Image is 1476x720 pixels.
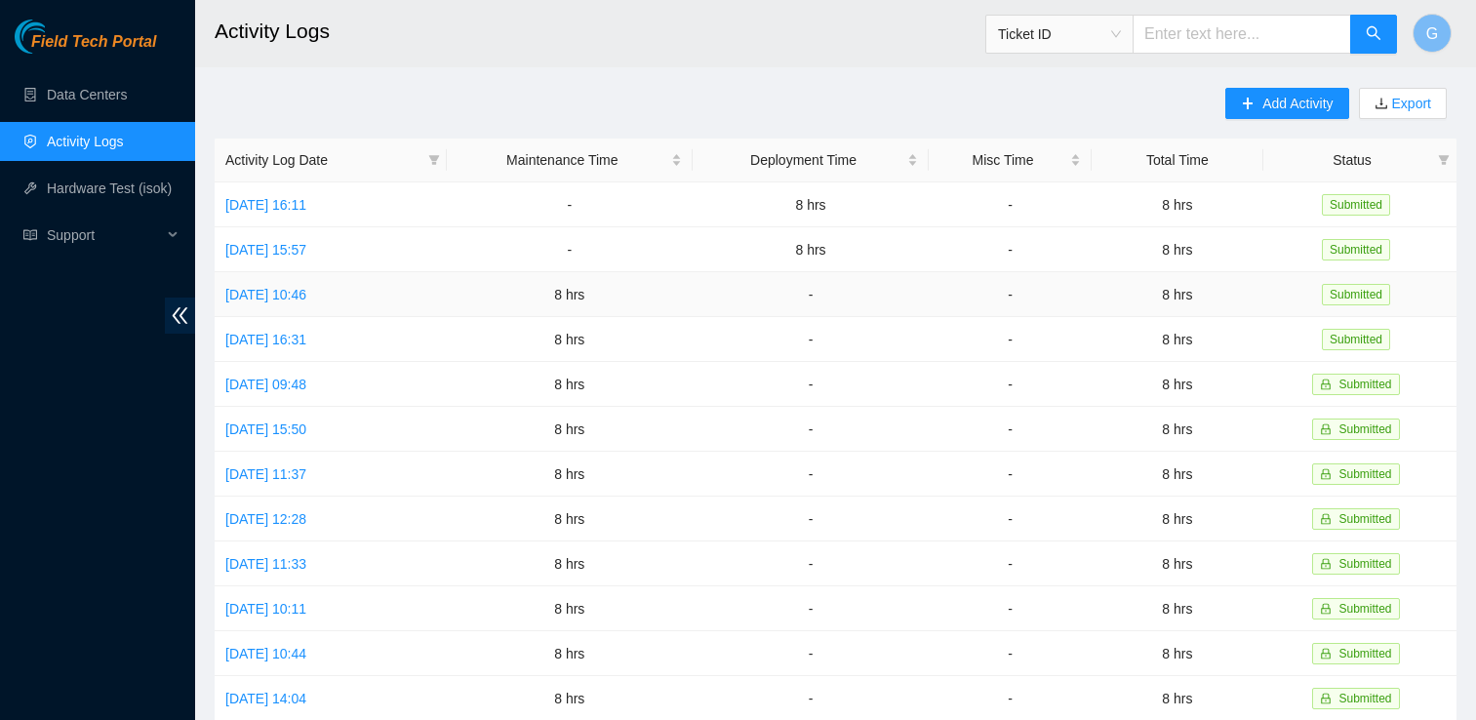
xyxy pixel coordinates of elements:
[447,586,693,631] td: 8 hrs
[998,20,1121,49] span: Ticket ID
[1320,693,1332,704] span: lock
[1092,272,1263,317] td: 8 hrs
[47,180,172,196] a: Hardware Test (isok)
[1338,378,1391,391] span: Submitted
[1092,139,1263,182] th: Total Time
[225,646,306,661] a: [DATE] 10:44
[225,197,306,213] a: [DATE] 16:11
[929,586,1091,631] td: -
[1338,557,1391,571] span: Submitted
[1092,452,1263,497] td: 8 hrs
[1320,423,1332,435] span: lock
[225,332,306,347] a: [DATE] 16:31
[225,601,306,617] a: [DATE] 10:11
[1092,317,1263,362] td: 8 hrs
[1133,15,1351,54] input: Enter text here...
[447,497,693,541] td: 8 hrs
[447,452,693,497] td: 8 hrs
[1320,513,1332,525] span: lock
[1320,558,1332,570] span: lock
[1092,362,1263,407] td: 8 hrs
[1274,149,1430,171] span: Status
[1434,145,1454,175] span: filter
[1322,329,1390,350] span: Submitted
[1092,182,1263,227] td: 8 hrs
[1322,194,1390,216] span: Submitted
[1388,96,1431,111] a: Export
[447,272,693,317] td: 8 hrs
[693,497,930,541] td: -
[447,317,693,362] td: 8 hrs
[447,407,693,452] td: 8 hrs
[225,556,306,572] a: [DATE] 11:33
[693,182,930,227] td: 8 hrs
[1320,603,1332,615] span: lock
[447,541,693,586] td: 8 hrs
[1338,422,1391,436] span: Submitted
[929,182,1091,227] td: -
[693,227,930,272] td: 8 hrs
[929,452,1091,497] td: -
[929,541,1091,586] td: -
[1375,97,1388,112] span: download
[1092,227,1263,272] td: 8 hrs
[929,317,1091,362] td: -
[693,407,930,452] td: -
[693,272,930,317] td: -
[1366,25,1381,44] span: search
[47,134,124,149] a: Activity Logs
[1350,15,1397,54] button: search
[1338,512,1391,526] span: Submitted
[929,362,1091,407] td: -
[447,182,693,227] td: -
[225,149,420,171] span: Activity Log Date
[31,33,156,52] span: Field Tech Portal
[15,35,156,60] a: Akamai TechnologiesField Tech Portal
[1092,631,1263,676] td: 8 hrs
[225,511,306,527] a: [DATE] 12:28
[693,362,930,407] td: -
[929,227,1091,272] td: -
[693,452,930,497] td: -
[1092,497,1263,541] td: 8 hrs
[1338,647,1391,660] span: Submitted
[929,407,1091,452] td: -
[428,154,440,166] span: filter
[447,631,693,676] td: 8 hrs
[1322,239,1390,260] span: Submitted
[225,466,306,482] a: [DATE] 11:37
[1092,541,1263,586] td: 8 hrs
[15,20,99,54] img: Akamai Technologies
[23,228,37,242] span: read
[1092,407,1263,452] td: 8 hrs
[929,272,1091,317] td: -
[693,631,930,676] td: -
[693,541,930,586] td: -
[1320,468,1332,480] span: lock
[225,287,306,302] a: [DATE] 10:46
[225,691,306,706] a: [DATE] 14:04
[1262,93,1333,114] span: Add Activity
[1359,88,1447,119] button: downloadExport
[47,87,127,102] a: Data Centers
[1426,21,1438,46] span: G
[424,145,444,175] span: filter
[1225,88,1348,119] button: plusAdd Activity
[929,497,1091,541] td: -
[1338,692,1391,705] span: Submitted
[447,362,693,407] td: 8 hrs
[1338,467,1391,481] span: Submitted
[1092,586,1263,631] td: 8 hrs
[1241,97,1255,112] span: plus
[1438,154,1450,166] span: filter
[1320,379,1332,390] span: lock
[447,227,693,272] td: -
[47,216,162,255] span: Support
[1413,14,1452,53] button: G
[225,421,306,437] a: [DATE] 15:50
[165,298,195,334] span: double-left
[693,317,930,362] td: -
[1320,648,1332,660] span: lock
[1322,284,1390,305] span: Submitted
[225,242,306,258] a: [DATE] 15:57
